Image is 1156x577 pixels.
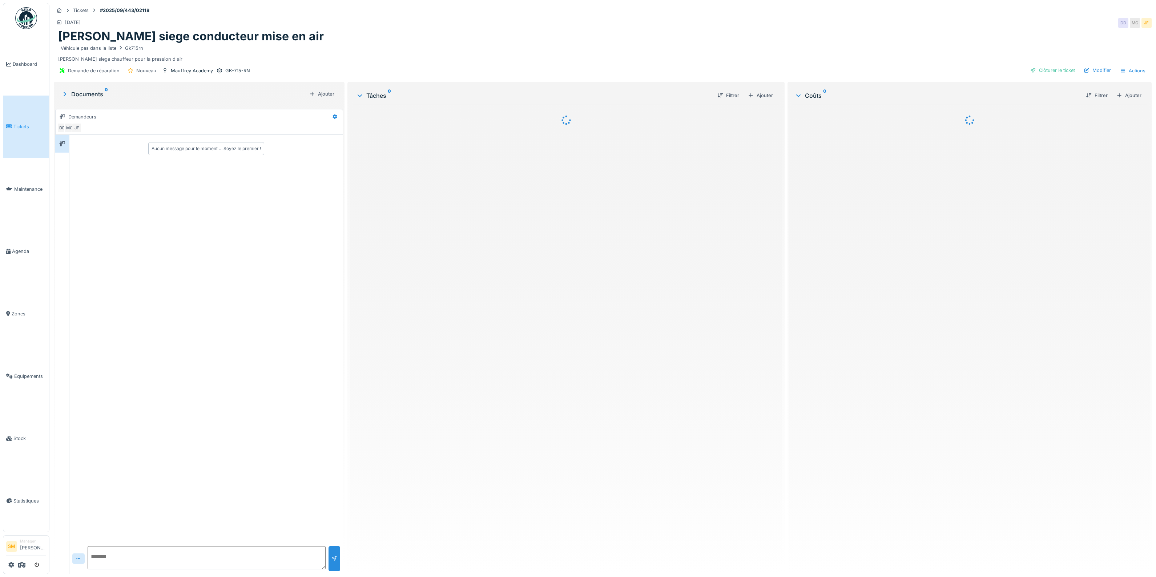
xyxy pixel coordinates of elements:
a: Maintenance [3,158,49,220]
div: Mauffrey Academy [171,67,213,74]
div: GK-715-RN [225,67,250,74]
div: Véhicule pas dans la liste Gk715rn [61,45,143,52]
div: Coûts [795,91,1080,100]
sup: 0 [823,91,826,100]
li: [PERSON_NAME] [20,538,46,554]
span: Tickets [13,123,46,130]
div: Demandeurs [68,113,96,120]
div: Nouveau [136,67,156,74]
div: JF [72,123,82,133]
a: Statistiques [3,470,49,532]
a: Stock [3,407,49,470]
div: Filtrer [714,90,742,100]
div: JF [1141,18,1152,28]
div: [PERSON_NAME] siege chauffeur pour la pression d air [58,44,1147,62]
a: Tickets [3,96,49,158]
strong: #2025/09/443/02118 [97,7,152,14]
div: MC [64,123,74,133]
span: Zones [12,310,46,317]
div: Actions [1117,65,1149,76]
div: DD [57,123,67,133]
a: Dashboard [3,33,49,96]
a: SM Manager[PERSON_NAME] [6,538,46,556]
span: Maintenance [14,186,46,193]
li: SM [6,541,17,552]
div: Aucun message pour le moment … Soyez le premier ! [152,145,261,152]
sup: 0 [388,91,391,100]
div: Tickets [73,7,89,14]
span: Stock [13,435,46,442]
div: Documents [61,90,306,98]
div: MC [1130,18,1140,28]
span: Statistiques [13,497,46,504]
span: Agenda [12,248,46,255]
sup: 0 [105,90,108,98]
div: Ajouter [745,90,776,100]
span: Équipements [14,373,46,380]
div: [DATE] [65,19,81,26]
div: Ajouter [306,89,337,99]
div: Filtrer [1083,90,1111,100]
img: Badge_color-CXgf-gQk.svg [15,7,37,29]
span: Dashboard [13,61,46,68]
div: DD [1118,18,1128,28]
a: Équipements [3,345,49,407]
h1: [PERSON_NAME] siege conducteur mise en air [58,29,324,43]
div: Ajouter [1113,90,1144,100]
a: Agenda [3,220,49,283]
div: Clôturer le ticket [1027,65,1078,75]
div: Modifier [1081,65,1114,75]
div: Manager [20,538,46,544]
a: Zones [3,283,49,345]
div: Tâches [356,91,712,100]
div: Demande de réparation [68,67,120,74]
